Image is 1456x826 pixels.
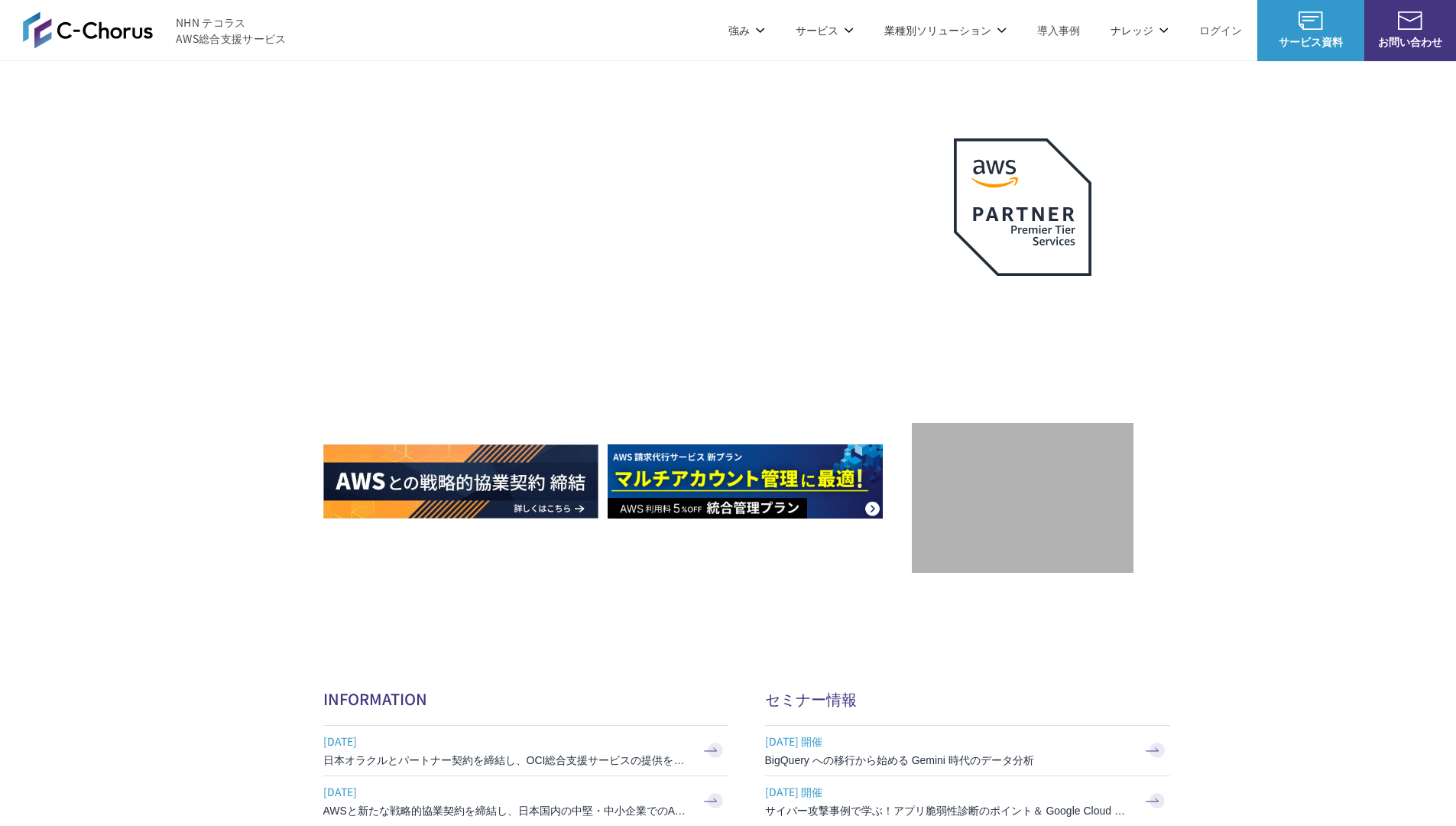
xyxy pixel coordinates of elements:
[323,444,598,519] img: AWSとの戦略的協業契約 締結
[1005,294,1039,317] em: AWS
[323,803,690,818] h3: AWSと新たな戦略的協業契約を締結し、日本国内の中堅・中小企業でのAWS活用を加速
[765,688,1170,710] h2: セミナー情報
[23,11,153,48] img: AWS総合支援サービス C-Chorus
[1364,34,1456,50] span: お問い合わせ
[884,22,1007,38] p: 業種別ソリューション
[942,446,1103,558] img: 契約件数
[765,776,1170,826] a: [DATE] 開催 サイバー攻撃事例で学ぶ！アプリ脆弱性診断のポイント＆ Google Cloud セキュリティ対策
[323,688,728,710] h2: INFORMATION
[323,780,690,803] span: [DATE]
[1037,22,1080,38] a: 導入事例
[765,730,1132,753] span: [DATE] 開催
[728,22,765,38] p: 強み
[323,730,690,753] span: [DATE]
[323,169,912,236] p: AWSの導入からコスト削減、 構成・運用の最適化からデータ活用まで 規模や業種業態を問わない マネージドサービスで
[23,11,287,48] a: AWS総合支援サービス C-Chorus NHN テコラスAWS総合支援サービス
[765,753,1132,768] h3: BigQuery への移行から始める Gemini 時代のデータ分析
[323,776,728,826] a: [DATE] AWSと新たな戦略的協業契約を締結し、日本国内の中堅・中小企業でのAWS活用を加速
[323,753,690,768] h3: 日本オラクルとパートナー契約を締結し、OCI総合支援サービスの提供を開始
[1398,11,1422,30] img: お問い合わせ
[1299,11,1323,30] img: AWS総合支援サービス C-Chorus サービス資料
[954,138,1091,276] img: AWSプレミアティアサービスパートナー
[608,444,883,519] img: AWS請求代行サービス 統合管理プラン
[765,803,1132,818] h3: サイバー攻撃事例で学ぶ！アプリ脆弱性診断のポイント＆ Google Cloud セキュリティ対策
[765,780,1132,803] span: [DATE] 開催
[936,294,1110,353] p: 最上位プレミアティア サービスパートナー
[323,726,728,776] a: [DATE] 日本オラクルとパートナー契約を締結し、OCI総合支援サービスの提供を開始
[323,252,912,398] h1: AWS ジャーニーの 成功を実現
[765,726,1170,776] a: [DATE] 開催 BigQuery への移行から始める Gemini 時代のデータ分析
[1257,34,1364,50] span: サービス資料
[1111,22,1169,38] p: ナレッジ
[1199,22,1242,38] a: ログイン
[176,15,287,47] span: NHN テコラス AWS総合支援サービス
[796,22,854,38] p: サービス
